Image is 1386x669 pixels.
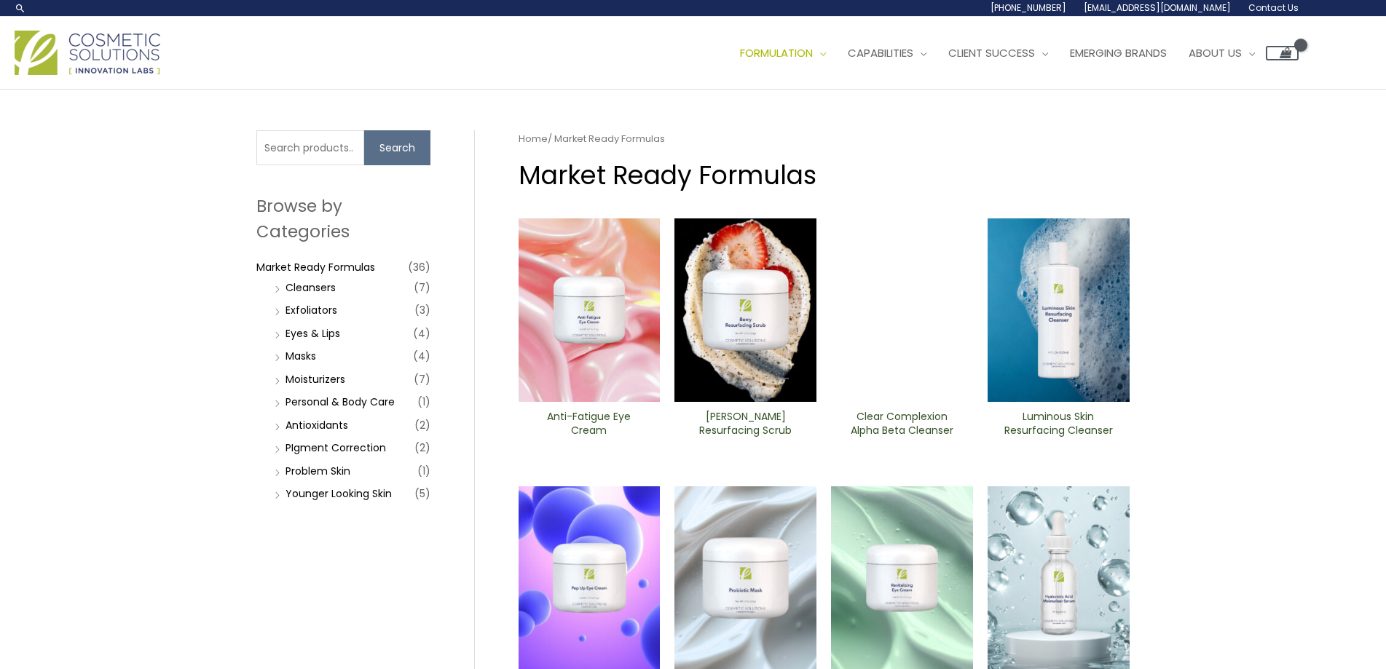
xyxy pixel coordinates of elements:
a: About Us [1178,31,1266,75]
span: About Us [1189,45,1242,60]
a: Formulation [729,31,837,75]
span: Emerging Brands [1070,45,1167,60]
span: Formulation [740,45,813,60]
span: (5) [414,483,430,504]
a: Cleansers [286,280,336,295]
a: Personal & Body Care [286,395,395,409]
a: Market Ready Formulas [256,260,375,274]
a: [PERSON_NAME] Resurfacing Scrub [687,410,804,443]
span: (4) [413,323,430,344]
span: [PHONE_NUMBER] [991,1,1066,14]
img: Anti Fatigue Eye Cream [519,218,661,402]
a: Moisturizers [286,372,345,387]
h2: Browse by Categories [256,194,430,243]
a: Client Success [937,31,1059,75]
a: Anti-Fatigue Eye Cream [530,410,647,443]
a: Problem Skin [286,464,350,478]
a: Masks [286,349,316,363]
img: Luminous Skin Resurfacing ​Cleanser [988,218,1130,402]
span: (4) [413,346,430,366]
nav: Site Navigation [718,31,1299,75]
a: Search icon link [15,2,26,14]
span: [EMAIL_ADDRESS][DOMAIN_NAME] [1084,1,1231,14]
a: View Shopping Cart, empty [1266,46,1299,60]
img: Berry Resurfacing Scrub [674,218,816,402]
h1: Market Ready Formulas [519,157,1130,193]
h2: Clear Complexion Alpha Beta ​Cleanser [843,410,961,438]
a: Emerging Brands [1059,31,1178,75]
a: Clear Complexion Alpha Beta ​Cleanser [843,410,961,443]
span: Client Success [948,45,1035,60]
span: (1) [417,392,430,412]
h2: Anti-Fatigue Eye Cream [530,410,647,438]
input: Search products… [256,130,364,165]
a: Younger Looking Skin [286,486,392,501]
button: Search [364,130,430,165]
span: (2) [414,415,430,435]
a: Home [519,132,548,146]
a: Capabilities [837,31,937,75]
span: Capabilities [848,45,913,60]
span: (36) [408,257,430,277]
img: Clear Complexion Alpha Beta ​Cleanser [831,218,973,402]
a: Eyes & Lips [286,326,340,341]
span: (3) [414,300,430,320]
span: (2) [414,438,430,458]
a: PIgment Correction [286,440,386,455]
a: Luminous Skin Resurfacing ​Cleanser [1000,410,1117,443]
span: (1) [417,461,430,481]
span: (7) [414,369,430,389]
nav: Breadcrumb [519,130,1130,148]
h2: Luminous Skin Resurfacing ​Cleanser [1000,410,1117,438]
span: Contact Us [1248,1,1299,14]
h2: [PERSON_NAME] Resurfacing Scrub [687,410,804,438]
img: Cosmetic Solutions Logo [15,31,160,75]
span: (7) [414,277,430,298]
a: Antioxidants [286,418,348,432]
a: Exfoliators [286,303,337,317]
